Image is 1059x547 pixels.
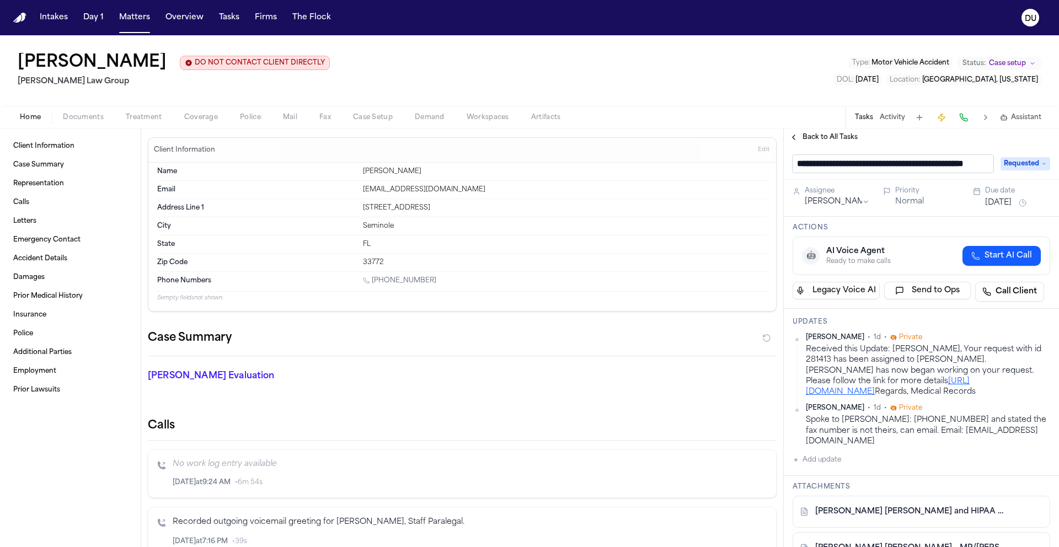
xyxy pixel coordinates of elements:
[793,318,1050,326] h3: Updates
[9,231,132,249] a: Emergency Contact
[13,13,26,23] a: Home
[874,404,881,412] span: 1d
[9,194,132,211] a: Calls
[852,60,870,66] span: Type :
[884,282,971,299] button: Send to Ops
[173,516,767,529] p: Recorded outgoing voicemail greeting for [PERSON_NAME], Staff Paralegal.
[912,110,927,125] button: Add Task
[173,537,228,546] span: [DATE] at 7:16 PM
[157,185,356,194] dt: Email
[240,113,261,122] span: Police
[195,58,325,67] span: DO NOT CONTACT CLIENT DIRECTLY
[985,186,1050,195] div: Due date
[805,186,870,195] div: Assignee
[884,333,887,342] span: •
[793,282,880,299] button: Legacy Voice AI
[9,212,132,230] a: Letters
[895,186,960,195] div: Priority
[215,8,244,28] button: Tasks
[9,306,132,324] a: Insurance
[899,404,922,412] span: Private
[157,222,356,230] dt: City
[868,333,870,342] span: •
[890,77,921,83] span: Location :
[232,537,247,546] span: • 39s
[353,113,393,122] span: Case Setup
[880,113,905,122] button: Activity
[922,77,1038,83] span: [GEOGRAPHIC_DATA], [US_STATE]
[35,8,72,28] button: Intakes
[956,110,971,125] button: Make a Call
[793,482,1050,491] h3: Attachments
[826,246,891,257] div: AI Voice Agent
[793,453,841,466] button: Add update
[855,77,879,83] span: [DATE]
[250,8,281,28] button: Firms
[806,415,1050,447] div: Spoke to [PERSON_NAME]: [PHONE_NUMBER] and stated the fax number is not theirs, can email. Email:...
[837,77,854,83] span: DOL :
[467,113,509,122] span: Workspaces
[363,167,767,176] div: [PERSON_NAME]
[9,269,132,286] a: Damages
[288,8,335,28] button: The Flock
[9,381,132,399] a: Prior Lawsuits
[148,369,349,383] p: [PERSON_NAME] Evaluation
[1011,113,1041,122] span: Assistant
[161,8,208,28] button: Overview
[803,133,858,142] span: Back to All Tasks
[9,137,132,155] a: Client Information
[833,74,882,85] button: Edit DOL: 2025-08-09
[415,113,445,122] span: Demand
[363,203,767,212] div: [STREET_ADDRESS]
[173,478,231,487] span: [DATE] at 9:24 AM
[157,294,767,302] p: 5 empty fields not shown.
[962,246,1041,266] button: Start AI Call
[9,175,132,192] a: Representation
[20,113,41,122] span: Home
[957,57,1041,70] button: Change status from Case setup
[148,418,777,433] h2: Calls
[157,167,356,176] dt: Name
[1000,113,1041,122] button: Assistant
[849,57,953,68] button: Edit Type: Motor Vehicle Accident
[531,113,561,122] span: Artifacts
[899,333,922,342] span: Private
[815,506,1005,517] a: [PERSON_NAME] [PERSON_NAME] and HIPAA Auth to Physicians Group LLC - [DATE]
[148,329,232,347] h2: Case Summary
[895,196,924,207] button: Normal
[79,8,108,28] button: Day 1
[152,146,217,154] h3: Client Information
[9,325,132,342] a: Police
[283,113,297,122] span: Mail
[184,113,218,122] span: Coverage
[934,110,949,125] button: Create Immediate Task
[363,258,767,267] div: 33772
[826,257,891,266] div: Ready to make calls
[115,8,154,28] button: Matters
[784,133,863,142] button: Back to All Tasks
[975,282,1044,302] a: Call Client
[886,74,1041,85] button: Edit Location: 1st Ave N & 11th St N St. Petersburg, Florida
[13,13,26,23] img: Finch Logo
[855,113,873,122] button: Tasks
[157,240,356,249] dt: State
[63,113,104,122] span: Documents
[962,59,986,68] span: Status:
[9,362,132,380] a: Employment
[157,258,356,267] dt: Zip Code
[157,276,211,285] span: Phone Numbers
[1016,196,1029,210] button: Snooze task
[363,222,767,230] div: Seminole
[985,197,1012,208] button: [DATE]
[1001,157,1050,170] span: Requested
[758,146,769,154] span: Edit
[806,333,864,342] span: [PERSON_NAME]
[9,250,132,267] a: Accident Details
[871,60,949,66] span: Motor Vehicle Accident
